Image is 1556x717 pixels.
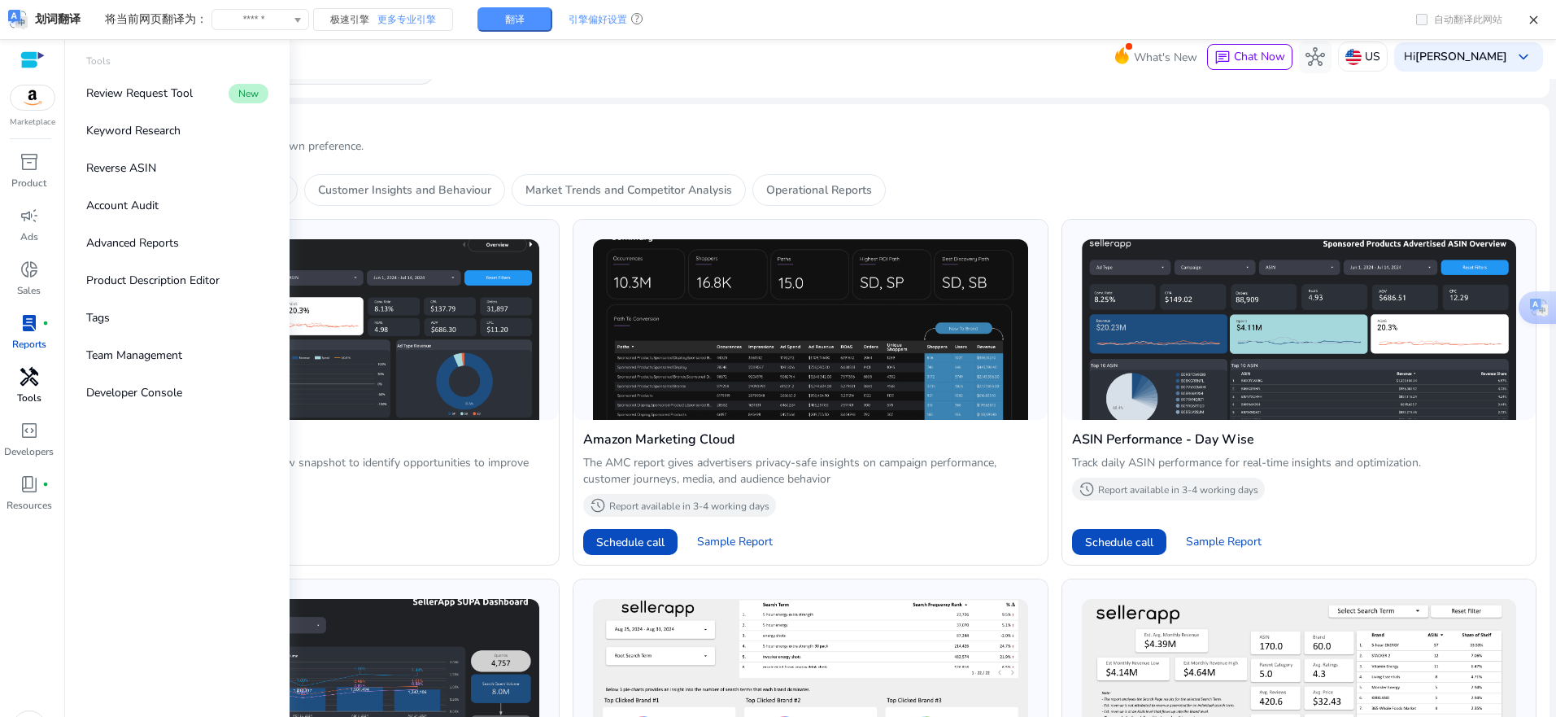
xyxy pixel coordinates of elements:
p: Report available in 3-4 working days [609,500,769,513]
p: Customer Insights and Behaviour [318,181,491,199]
span: campaign [20,206,39,225]
button: Sample Report [684,529,786,555]
span: New [229,84,268,103]
p: Operational Reports [766,181,872,199]
p: Hi [1404,51,1507,63]
span: Sample Report [1186,534,1262,550]
p: Reports [12,337,46,352]
p: Track daily ASIN performance for real-time insights and optimization. [1072,455,1526,471]
p: Sales [17,283,41,298]
span: keyboard_arrow_down [1514,47,1533,67]
button: Schedule call [583,529,678,555]
p: Review Request Tool [86,85,193,102]
p: Tools [17,391,41,405]
p: Market Trends and Competitor Analysis [525,181,732,199]
span: code_blocks [20,421,39,440]
span: chat [1214,50,1231,66]
span: inventory_2 [20,152,39,172]
span: history_2 [590,497,606,514]
span: Chat Now [1234,49,1285,64]
button: Schedule call [1072,529,1166,555]
button: Sample Report [1173,529,1275,555]
p: Team Management [86,347,182,364]
span: lab_profile [20,313,39,333]
p: Create your own report based on your own preference. [85,138,1536,155]
p: Report available in 3-4 working days [1098,483,1258,496]
h4: ASIN Performance - Day Wise [1072,430,1526,449]
p: Product [11,176,46,190]
span: What's New [1134,43,1197,72]
p: Tags [86,309,110,326]
img: us.svg [1345,49,1362,65]
p: Keyword Research [86,122,181,139]
p: Account Audit [86,197,159,214]
p: Ads [20,230,38,244]
h4: Account Performance [95,430,549,449]
p: The AMC report gives advertisers privacy-safe insights on campaign performance, customer journeys... [583,455,1037,487]
button: chatChat Now [1207,44,1292,70]
p: Product Description Editor [86,272,220,289]
img: amazon.svg [11,85,54,110]
span: Sample Report [697,534,773,550]
p: Developer Console [86,384,182,401]
p: US [1365,42,1380,71]
span: Schedule call [1085,534,1153,551]
span: donut_small [20,260,39,279]
p: Monthly and Quarterly business review snapshot to identify opportunities to improve your business [95,455,549,487]
p: Marketplace [10,116,55,129]
button: hub [1299,41,1332,73]
span: history_2 [1079,481,1095,497]
p: Reverse ASIN [86,160,156,177]
p: Resources [7,498,52,513]
span: book_4 [20,474,39,494]
h4: Amazon Marketing Cloud [583,430,1037,449]
p: Tools [86,54,111,68]
span: Schedule call [596,534,665,551]
span: fiber_manual_record [42,481,49,487]
span: fiber_manual_record [42,320,49,326]
p: Advanced Reports [86,234,179,251]
span: handyman [20,367,39,387]
p: Developers [4,444,54,459]
span: hub [1305,47,1325,67]
b: [PERSON_NAME] [1415,49,1507,64]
